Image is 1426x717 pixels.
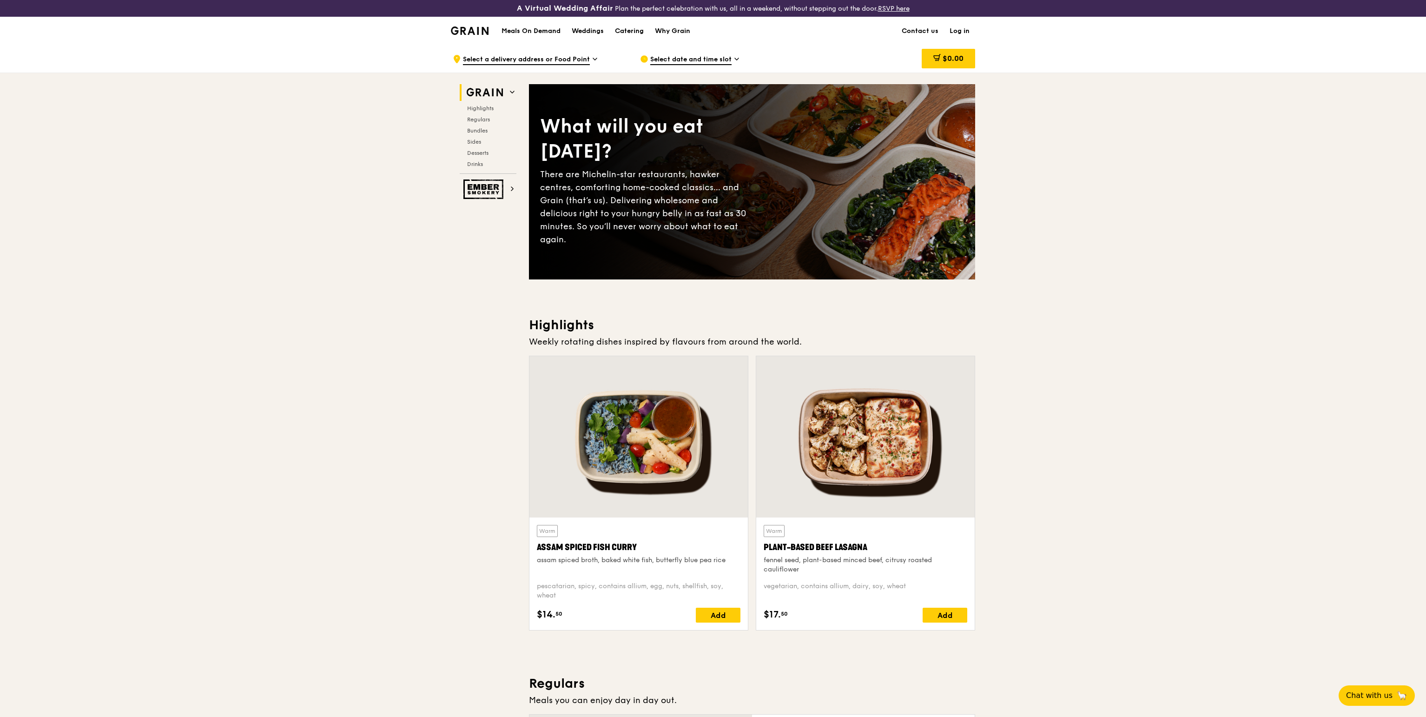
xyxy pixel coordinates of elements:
span: $14. [537,608,555,622]
div: Catering [615,17,644,45]
span: Chat with us [1346,690,1393,701]
button: Chat with us🦙 [1339,685,1415,706]
div: vegetarian, contains allium, dairy, soy, wheat [764,582,967,600]
span: Sides [467,139,481,145]
h1: Meals On Demand [502,27,561,36]
span: 🦙 [1396,690,1407,701]
h3: Highlights [529,317,975,333]
div: pescatarian, spicy, contains allium, egg, nuts, shellfish, soy, wheat [537,582,740,600]
div: Add [696,608,740,623]
span: Select a delivery address or Food Point [463,55,590,65]
div: Meals you can enjoy day in day out. [529,694,975,707]
div: Plant-Based Beef Lasagna [764,541,967,554]
div: Why Grain [655,17,690,45]
span: Highlights [467,105,494,112]
img: Grain web logo [463,84,506,101]
div: Weddings [572,17,604,45]
span: 50 [555,610,562,617]
div: Assam Spiced Fish Curry [537,541,740,554]
a: Why Grain [649,17,696,45]
a: Contact us [896,17,944,45]
div: Warm [764,525,785,537]
div: Plan the perfect celebration with us, all in a weekend, without stepping out the door. [445,4,981,13]
h3: Regulars [529,675,975,692]
div: Warm [537,525,558,537]
div: assam spiced broth, baked white fish, butterfly blue pea rice [537,556,740,565]
div: Add [923,608,967,623]
div: There are Michelin-star restaurants, hawker centres, comforting home-cooked classics… and Grain (... [540,168,752,246]
a: Log in [944,17,975,45]
span: Regulars [467,116,490,123]
a: Catering [609,17,649,45]
div: Weekly rotating dishes inspired by flavours from around the world. [529,335,975,348]
span: 50 [781,610,788,617]
span: $17. [764,608,781,622]
h3: A Virtual Wedding Affair [517,4,613,13]
span: Drinks [467,161,483,167]
a: Weddings [566,17,609,45]
a: GrainGrain [451,16,489,44]
img: Ember Smokery web logo [463,179,506,199]
span: Bundles [467,127,488,134]
div: What will you eat [DATE]? [540,114,752,164]
img: Grain [451,27,489,35]
span: Select date and time slot [650,55,732,65]
a: RSVP here [878,5,910,13]
span: $0.00 [943,54,964,63]
div: fennel seed, plant-based minced beef, citrusy roasted cauliflower [764,556,967,574]
span: Desserts [467,150,489,156]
